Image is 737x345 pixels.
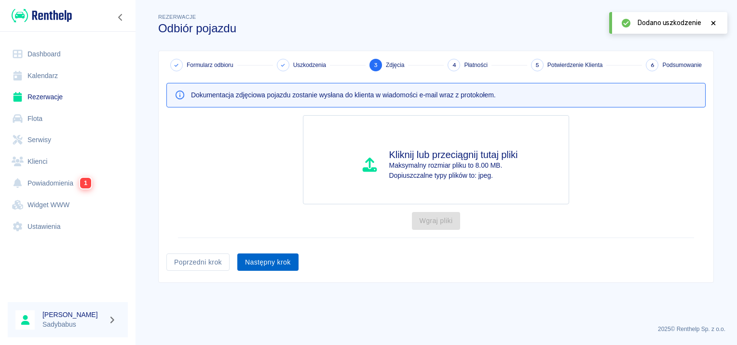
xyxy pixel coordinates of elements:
h6: [PERSON_NAME] [42,310,104,319]
span: Dodano uszkodzenie [638,18,701,28]
a: Flota [8,108,128,130]
span: 4 [452,60,456,70]
a: Renthelp logo [8,8,72,24]
a: Klienci [8,151,128,172]
h4: Kliknij lub przeciągnij tutaj pliki [389,149,518,160]
p: Dokumentacja zdjęciowa pojazdu zostanie wysłana do klienta w wiadomości e-mail wraz z protokołem. [191,90,496,100]
img: Renthelp logo [12,8,72,24]
span: Podsumowanie [662,61,702,69]
span: 5 [535,60,539,70]
span: Potwierdzenie Klienta [547,61,603,69]
p: Maksymalny rozmiar pliku to 8.00 MB. [389,160,518,171]
button: Następny krok [237,253,299,271]
span: Rezerwacje [158,14,196,20]
p: Dopiuszczalne typy plików to: jpeg. [389,171,518,181]
span: 6 [651,60,654,70]
p: Sadybabus [42,319,104,330]
a: Widget WWW [8,194,128,216]
a: Ustawienia [8,216,128,238]
a: Dashboard [8,43,128,65]
span: Płatności [464,61,487,69]
a: Rezerwacje [8,86,128,108]
button: Zwiń nawigację [113,11,128,24]
a: Powiadomienia1 [8,172,128,194]
span: 3 [374,60,378,70]
span: Uszkodzenia [293,61,326,69]
span: Formularz odbioru [187,61,233,69]
a: Serwisy [8,129,128,151]
span: Zdjęcia [386,61,404,69]
p: 2025 © Renthelp Sp. z o.o. [147,325,725,333]
button: Poprzedni krok [166,253,230,271]
span: 1 [80,178,91,189]
h3: Odbiór pojazdu [158,22,714,35]
a: Kalendarz [8,65,128,87]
